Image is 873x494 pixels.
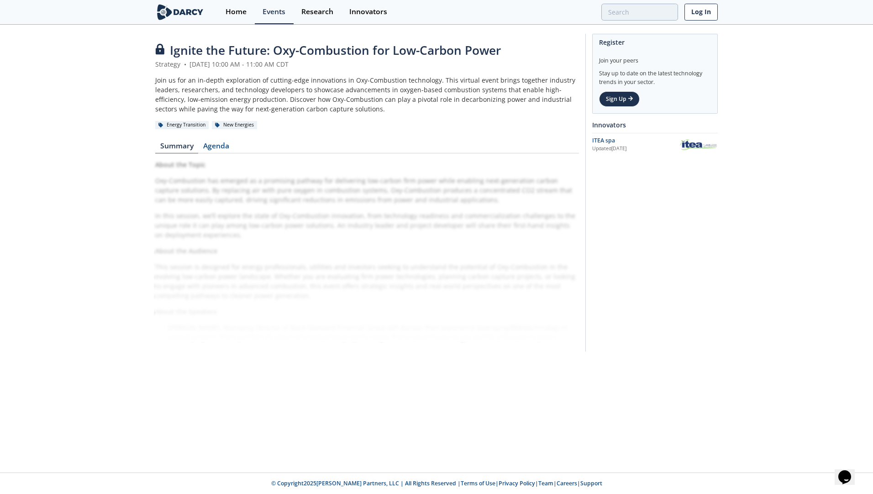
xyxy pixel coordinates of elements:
[499,479,535,487] a: Privacy Policy
[599,50,711,65] div: Join your peers
[599,65,711,86] div: Stay up to date on the latest technology trends in your sector.
[592,145,679,152] div: Updated [DATE]
[99,479,774,488] p: © Copyright 2025 [PERSON_NAME] Partners, LLC | All Rights Reserved | | | | |
[155,75,579,114] div: Join us for an in-depth exploration of cutting-edge innovations in Oxy-Combustion technology. Thi...
[212,121,257,129] div: New Energies
[170,42,501,58] span: Ignite the Future: Oxy-Combustion for Low-Carbon Power
[599,34,711,50] div: Register
[592,117,718,133] div: Innovators
[155,4,205,20] img: logo-wide.svg
[349,8,387,16] div: Innovators
[155,142,198,153] a: Summary
[601,4,678,21] input: Advanced Search
[301,8,333,16] div: Research
[226,8,247,16] div: Home
[263,8,285,16] div: Events
[679,138,718,151] img: ITEA spa
[835,457,864,485] iframe: chat widget
[557,479,577,487] a: Careers
[198,142,234,153] a: Agenda
[592,137,718,152] a: ITEA spa Updated[DATE] ITEA spa
[538,479,553,487] a: Team
[461,479,495,487] a: Terms of Use
[182,60,188,68] span: •
[580,479,602,487] a: Support
[155,59,579,69] div: Strategy [DATE] 10:00 AM - 11:00 AM CDT
[684,4,718,21] a: Log In
[599,91,640,107] a: Sign Up
[592,137,679,145] div: ITEA spa
[155,121,209,129] div: Energy Transition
